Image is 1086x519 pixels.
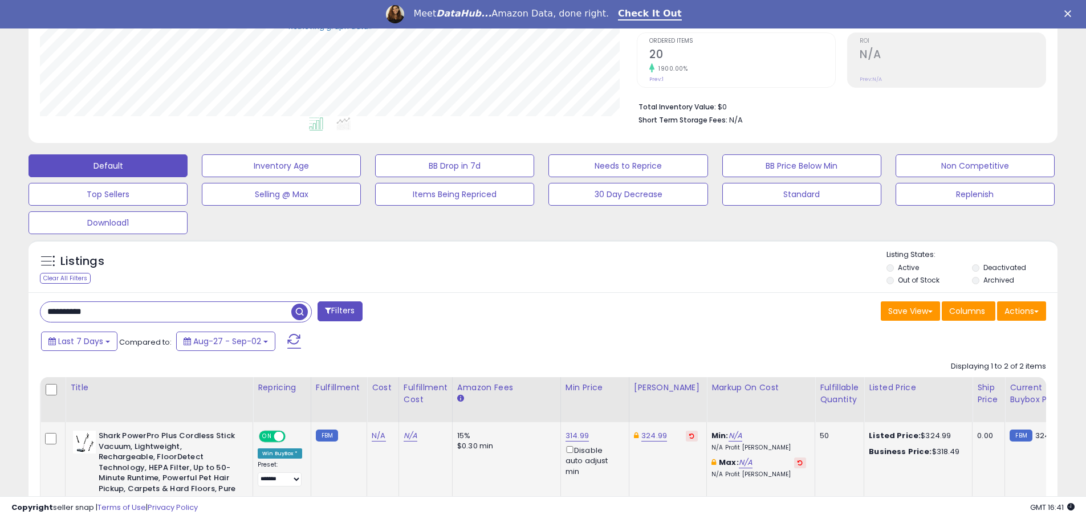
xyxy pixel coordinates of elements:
div: Fulfillment [316,382,362,394]
button: Items Being Repriced [375,183,534,206]
p: Listing States: [886,250,1057,260]
div: Retrieving graph data.. [288,21,372,31]
a: Terms of Use [97,502,146,513]
span: ROI [860,38,1046,44]
button: Aug-27 - Sep-02 [176,332,275,351]
a: N/A [729,430,742,442]
div: 50 [820,431,855,441]
button: Default [29,154,188,177]
a: N/A [404,430,417,442]
div: $324.99 [869,431,963,441]
button: Filters [318,301,362,321]
h5: Listings [60,254,104,269]
b: Short Term Storage Fees: [638,115,727,125]
th: The percentage added to the cost of goods (COGS) that forms the calculator for Min & Max prices. [707,377,815,422]
button: BB Drop in 7d [375,154,534,177]
button: BB Price Below Min [722,154,881,177]
small: 1900.00% [654,64,688,73]
div: Fulfillment Cost [404,382,448,406]
div: Markup on Cost [711,382,810,394]
small: Prev: N/A [860,76,882,83]
label: Archived [983,275,1014,285]
button: Actions [997,301,1046,321]
button: Selling @ Max [202,183,361,206]
button: Download1 [29,211,188,234]
small: FBM [316,430,338,442]
label: Active [898,263,919,272]
b: Business Price: [869,446,932,457]
li: $0 [638,99,1038,113]
div: Amazon Fees [457,382,556,394]
div: Preset: [258,461,302,487]
img: Profile image for Georgie [386,5,404,23]
a: 314.99 [566,430,589,442]
div: Ship Price [977,382,1000,406]
b: Shark PowerPro Plus Cordless Stick Vacuum, Lightweight, Rechargeable, FloorDetect Technology, HEP... [99,431,237,508]
span: ON [260,432,274,442]
button: Save View [881,301,940,321]
button: Standard [722,183,881,206]
small: Prev: 1 [649,76,664,83]
div: Disable auto adjust min [566,444,620,477]
div: Fulfillable Quantity [820,382,859,406]
div: [PERSON_NAME] [634,382,702,394]
p: N/A Profit [PERSON_NAME] [711,471,806,479]
div: Current Buybox Price [1010,382,1068,406]
b: Total Inventory Value: [638,102,716,112]
span: N/A [729,115,743,125]
strong: Copyright [11,502,53,513]
button: Last 7 Days [41,332,117,351]
span: Columns [949,305,985,317]
button: Inventory Age [202,154,361,177]
div: Clear All Filters [40,273,91,284]
button: Top Sellers [29,183,188,206]
b: Min: [711,430,729,441]
div: Win BuyBox * [258,448,302,459]
span: Ordered Items [649,38,835,44]
span: Aug-27 - Sep-02 [193,336,261,347]
button: Non Competitive [896,154,1055,177]
button: Replenish [896,183,1055,206]
a: N/A [372,430,385,442]
div: Title [70,382,248,394]
label: Deactivated [983,263,1026,272]
div: $0.30 min [457,441,552,451]
b: Max: [719,457,739,468]
b: Listed Price: [869,430,921,441]
p: N/A Profit [PERSON_NAME] [711,444,806,452]
a: Check It Out [618,8,682,21]
div: 0.00 [977,431,996,441]
a: 324.99 [641,430,667,442]
span: 2025-09-12 16:41 GMT [1030,502,1075,513]
label: Out of Stock [898,275,939,285]
div: Min Price [566,382,624,394]
div: $318.49 [869,447,963,457]
div: 15% [457,431,552,441]
button: 30 Day Decrease [548,183,707,206]
span: Compared to: [119,337,172,348]
i: DataHub... [436,8,491,19]
span: 324.99 [1035,430,1061,441]
button: Columns [942,301,995,321]
a: Privacy Policy [148,502,198,513]
div: Meet Amazon Data, done right. [413,8,609,19]
div: Close [1064,10,1076,17]
div: Repricing [258,382,306,394]
small: FBM [1010,430,1032,442]
span: Last 7 Days [58,336,103,347]
div: Cost [372,382,394,394]
h2: N/A [860,48,1046,63]
div: Listed Price [869,382,967,394]
div: Displaying 1 to 2 of 2 items [951,361,1046,372]
button: Needs to Reprice [548,154,707,177]
small: Amazon Fees. [457,394,464,404]
img: 31G7tRcIwwL._SL40_.jpg [73,431,96,453]
h2: 20 [649,48,835,63]
div: seller snap | | [11,502,198,513]
a: N/A [739,457,753,468]
span: OFF [284,432,302,442]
